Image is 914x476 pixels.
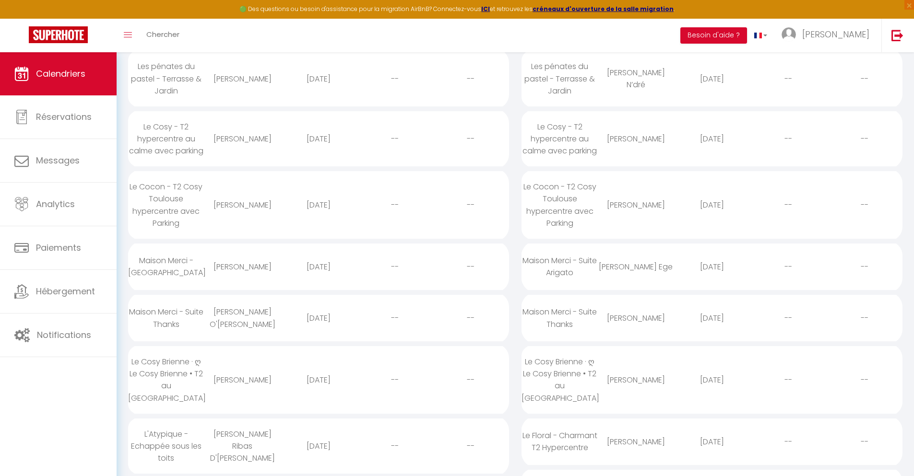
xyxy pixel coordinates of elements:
[139,19,187,52] a: Chercher
[29,26,88,43] img: Super Booking
[128,418,204,474] div: L'Atypique - Echappée sous les toits
[782,27,796,42] img: ...
[128,171,204,239] div: Le Cocon - T2 Cosy Toulouse hypercentre avec Parking
[36,154,80,166] span: Messages
[204,418,281,474] div: [PERSON_NAME] Ribas D'[PERSON_NAME]
[356,123,433,154] div: --
[356,251,433,282] div: --
[433,430,509,462] div: --
[891,29,903,41] img: logout
[281,189,357,221] div: [DATE]
[750,63,826,94] div: --
[433,123,509,154] div: --
[146,29,179,39] span: Chercher
[826,189,902,221] div: --
[802,28,869,40] span: [PERSON_NAME]
[8,4,36,33] button: Ouvrir le widget de chat LiveChat
[750,251,826,282] div: --
[522,111,598,166] div: Le Cosy - T2 hypercentre au calme avec parking
[281,63,357,94] div: [DATE]
[674,123,750,154] div: [DATE]
[598,251,674,282] div: [PERSON_NAME] Ege
[36,285,95,297] span: Hébergement
[598,189,674,221] div: [PERSON_NAME]
[433,251,509,282] div: --
[128,111,204,166] div: Le Cosy - T2 hypercentre au calme avec parking
[281,364,357,395] div: [DATE]
[674,426,750,457] div: [DATE]
[522,171,598,239] div: Le Cocon - T2 Cosy Toulouse hypercentre avec Parking
[674,63,750,94] div: [DATE]
[356,430,433,462] div: --
[826,302,902,334] div: --
[750,302,826,334] div: --
[522,420,598,463] div: Le Floral - Charmant T2 Hypercentre
[598,123,674,154] div: [PERSON_NAME]
[281,123,357,154] div: [DATE]
[204,251,281,282] div: [PERSON_NAME]
[36,242,81,254] span: Paiements
[356,302,433,334] div: --
[750,364,826,395] div: --
[204,364,281,395] div: [PERSON_NAME]
[281,430,357,462] div: [DATE]
[674,189,750,221] div: [DATE]
[826,426,902,457] div: --
[750,189,826,221] div: --
[433,189,509,221] div: --
[204,296,281,339] div: [PERSON_NAME] O'[PERSON_NAME]
[533,5,674,13] a: créneaux d'ouverture de la salle migration
[826,251,902,282] div: --
[598,57,674,100] div: [PERSON_NAME] N’dré
[522,51,598,106] div: Les pénates du pastel - Terrasse & Jardin
[522,346,598,414] div: Le Cosy Brienne · ღ Le Cosy Brienne • T2 au [GEOGRAPHIC_DATA]
[128,51,204,106] div: Les pénates du pastel - Terrasse & Jardin
[774,19,881,52] a: ... [PERSON_NAME]
[481,5,490,13] a: ICI
[356,189,433,221] div: --
[826,364,902,395] div: --
[281,251,357,282] div: [DATE]
[128,245,204,288] div: Maison Merci - [GEOGRAPHIC_DATA]
[433,302,509,334] div: --
[680,27,747,44] button: Besoin d'aide ?
[36,111,92,123] span: Réservations
[522,245,598,288] div: Maison Merci - Suite Arigato
[674,251,750,282] div: [DATE]
[598,302,674,334] div: [PERSON_NAME]
[674,364,750,395] div: [DATE]
[36,68,85,80] span: Calendriers
[433,364,509,395] div: --
[522,296,598,339] div: Maison Merci - Suite Thanks
[204,123,281,154] div: [PERSON_NAME]
[826,123,902,154] div: --
[750,123,826,154] div: --
[281,302,357,334] div: [DATE]
[433,63,509,94] div: --
[128,346,204,414] div: Le Cosy Brienne · ღ Le Cosy Brienne • T2 au [GEOGRAPHIC_DATA]
[826,63,902,94] div: --
[598,364,674,395] div: [PERSON_NAME]
[356,364,433,395] div: --
[204,63,281,94] div: [PERSON_NAME]
[128,296,204,339] div: Maison Merci - Suite Thanks
[204,189,281,221] div: [PERSON_NAME]
[36,198,75,210] span: Analytics
[598,426,674,457] div: [PERSON_NAME]
[356,63,433,94] div: --
[674,302,750,334] div: [DATE]
[37,329,91,341] span: Notifications
[750,426,826,457] div: --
